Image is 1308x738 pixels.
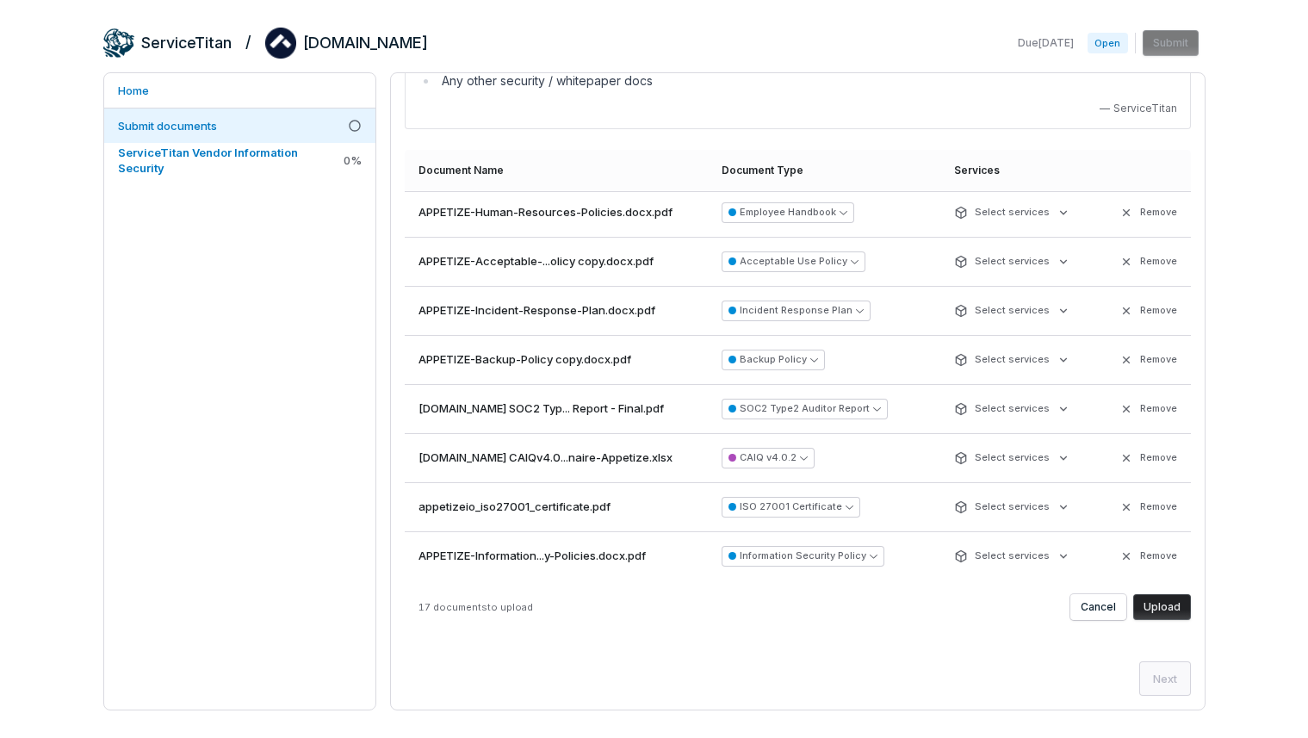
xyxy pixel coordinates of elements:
[949,295,1076,326] button: Select services
[245,28,251,53] h2: /
[1100,102,1110,115] span: —
[405,150,711,191] th: Document Name
[1114,394,1182,425] button: Remove
[1133,594,1191,620] button: Upload
[303,32,428,54] h2: [DOMAIN_NAME]
[944,150,1094,191] th: Services
[722,350,825,370] button: Backup Policy
[118,119,217,133] span: Submit documents
[722,251,865,272] button: Acceptable Use Policy
[722,301,871,321] button: Incident Response Plan
[141,32,232,54] h2: ServiceTitan
[437,71,1177,91] li: Any other security / whitepaper docs
[418,351,631,369] span: APPETIZE-Backup-Policy copy.docx.pdf
[1114,246,1182,277] button: Remove
[418,601,533,613] span: 17 documents to upload
[722,448,815,468] button: CAIQ v4.0.2
[104,109,375,143] a: Submit documents
[1114,295,1182,326] button: Remove
[722,202,854,223] button: Employee Handbook
[1114,443,1182,474] button: Remove
[1114,344,1182,375] button: Remove
[418,302,655,319] span: APPETIZE-Incident-Response-Plan.docx.pdf
[1018,36,1074,50] span: Due [DATE]
[1070,594,1126,620] button: Cancel
[1088,33,1127,53] span: Open
[418,450,673,467] span: [DOMAIN_NAME] CAIQv4.0...naire-Appetize.xlsx
[1114,492,1182,523] button: Remove
[722,546,884,567] button: Information Security Policy
[1113,102,1177,115] span: ServiceTitan
[344,152,362,168] span: 0 %
[418,204,673,221] span: APPETIZE-Human-Resources-Policies.docx.pdf
[104,73,375,108] a: Home
[949,197,1076,228] button: Select services
[418,548,646,565] span: APPETIZE-Information...y-Policies.docx.pdf
[949,443,1076,474] button: Select services
[722,399,888,419] button: SOC2 Type2 Auditor Report
[722,497,860,518] button: ISO 27001 Certificate
[949,246,1076,277] button: Select services
[949,541,1076,572] button: Select services
[949,492,1076,523] button: Select services
[711,150,944,191] th: Document Type
[1114,197,1182,228] button: Remove
[949,344,1076,375] button: Select services
[118,146,298,175] span: ServiceTitan Vendor Information Security
[1114,541,1182,572] button: Remove
[104,143,375,177] a: ServiceTitan Vendor Information Security0%
[418,253,654,270] span: APPETIZE-Acceptable-...olicy copy.docx.pdf
[418,499,611,516] span: appetizeio_iso27001_certificate.pdf
[949,394,1076,425] button: Select services
[418,400,664,418] span: [DOMAIN_NAME] SOC2 Typ... Report - Final.pdf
